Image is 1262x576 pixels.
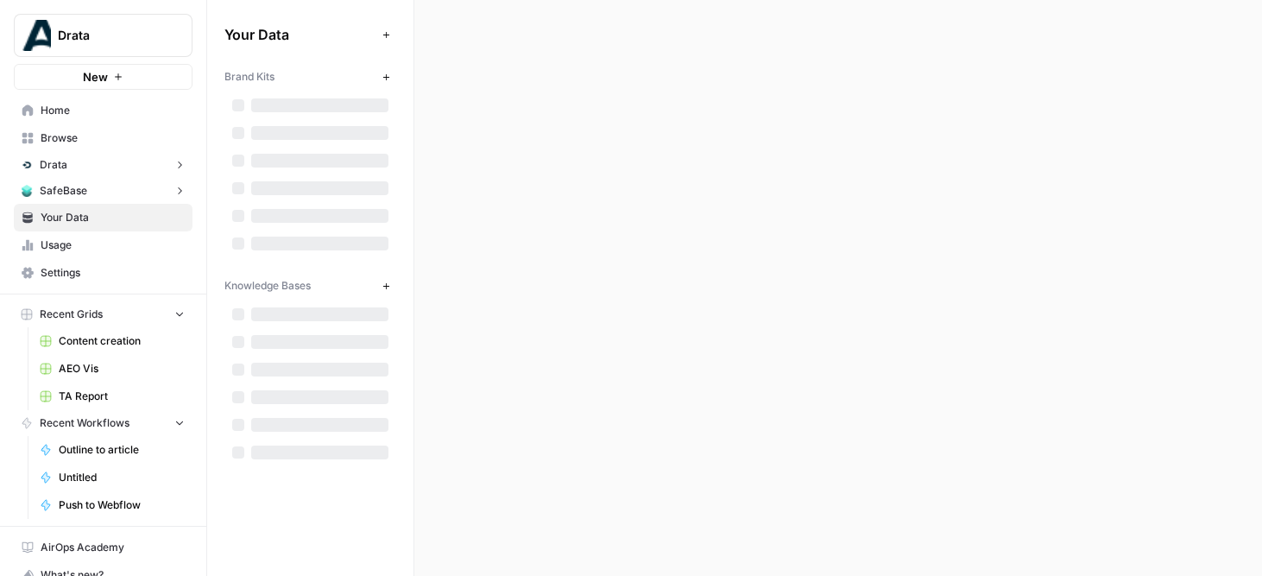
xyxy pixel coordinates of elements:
[14,64,192,90] button: New
[21,159,33,171] img: xlnxy62qy0pya9imladhzo8ewa3z
[41,210,185,225] span: Your Data
[32,383,192,410] a: TA Report
[59,497,185,513] span: Push to Webflow
[20,20,51,51] img: Drata Logo
[41,540,185,555] span: AirOps Academy
[14,259,192,287] a: Settings
[41,237,185,253] span: Usage
[14,14,192,57] button: Workspace: Drata
[32,436,192,464] a: Outline to article
[59,361,185,377] span: AEO Vis
[59,333,185,349] span: Content creation
[14,301,192,327] button: Recent Grids
[59,470,185,485] span: Untitled
[14,124,192,152] a: Browse
[41,265,185,281] span: Settings
[14,534,192,561] a: AirOps Academy
[224,24,375,45] span: Your Data
[40,183,87,199] span: SafeBase
[59,389,185,404] span: TA Report
[14,204,192,231] a: Your Data
[32,464,192,491] a: Untitled
[32,491,192,519] a: Push to Webflow
[40,307,103,322] span: Recent Grids
[224,278,311,294] span: Knowledge Bases
[14,152,192,178] button: Drata
[41,130,185,146] span: Browse
[59,442,185,458] span: Outline to article
[14,410,192,436] button: Recent Workflows
[14,97,192,124] a: Home
[58,27,162,44] span: Drata
[41,103,185,118] span: Home
[21,185,33,197] img: 7zus3rxuau6dx5f3wj4a52dfrkda
[32,327,192,355] a: Content creation
[14,231,192,259] a: Usage
[224,69,274,85] span: Brand Kits
[40,157,67,173] span: Drata
[40,415,129,431] span: Recent Workflows
[83,68,108,85] span: New
[32,355,192,383] a: AEO Vis
[14,178,192,204] button: SafeBase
